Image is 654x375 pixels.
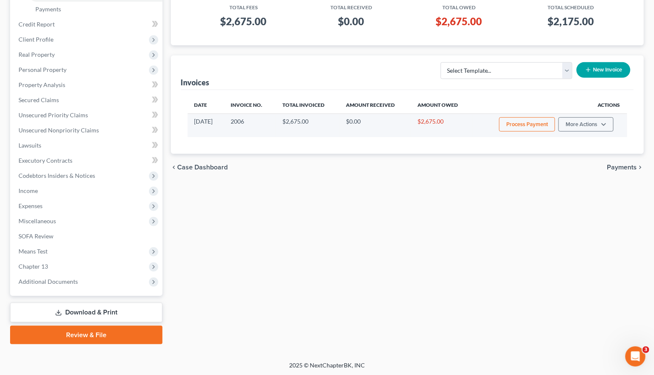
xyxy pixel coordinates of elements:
[19,96,59,103] span: Secured Claims
[19,232,53,240] span: SOFA Review
[12,92,162,108] a: Secured Claims
[12,138,162,153] a: Lawsuits
[12,77,162,92] a: Property Analysis
[340,114,411,137] td: $0.00
[12,229,162,244] a: SOFA Review
[558,117,614,132] button: More Actions
[577,62,630,78] button: New Invoice
[607,164,644,171] button: Payments chevron_right
[340,97,411,114] th: Amount Received
[12,153,162,168] a: Executory Contracts
[188,97,224,114] th: Date
[411,114,473,137] td: $2,675.00
[171,164,178,171] i: chevron_left
[19,81,65,88] span: Property Analysis
[607,164,637,171] span: Payments
[499,117,555,132] button: Process Payment
[19,21,55,28] span: Credit Report
[12,123,162,138] a: Unsecured Nonpriority Claims
[19,51,55,58] span: Real Property
[522,15,620,28] h3: $2,175.00
[276,114,339,137] td: $2,675.00
[19,187,38,194] span: Income
[188,114,224,137] td: [DATE]
[19,248,48,255] span: Means Test
[19,202,43,209] span: Expenses
[12,108,162,123] a: Unsecured Priority Claims
[19,157,72,164] span: Executory Contracts
[625,346,646,367] iframe: Intercom live chat
[35,5,61,13] span: Payments
[637,164,644,171] i: chevron_right
[473,97,627,114] th: Actions
[10,303,162,322] a: Download & Print
[643,346,649,353] span: 3
[29,2,162,17] a: Payments
[10,326,162,344] a: Review & File
[171,164,228,171] button: chevron_left Case Dashboard
[19,66,66,73] span: Personal Property
[194,15,293,28] h3: $2,675.00
[306,15,396,28] h3: $0.00
[19,36,53,43] span: Client Profile
[181,77,210,87] div: Invoices
[19,142,41,149] span: Lawsuits
[224,114,276,137] td: 2006
[19,172,95,179] span: Codebtors Insiders & Notices
[276,97,339,114] th: Total Invoiced
[19,217,56,224] span: Miscellaneous
[178,164,228,171] span: Case Dashboard
[12,17,162,32] a: Credit Report
[19,127,99,134] span: Unsecured Nonpriority Claims
[19,263,48,270] span: Chapter 13
[19,111,88,119] span: Unsecured Priority Claims
[224,97,276,114] th: Invoice No.
[19,278,78,285] span: Additional Documents
[411,97,473,114] th: Amount Owed
[409,15,508,28] h3: $2,675.00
